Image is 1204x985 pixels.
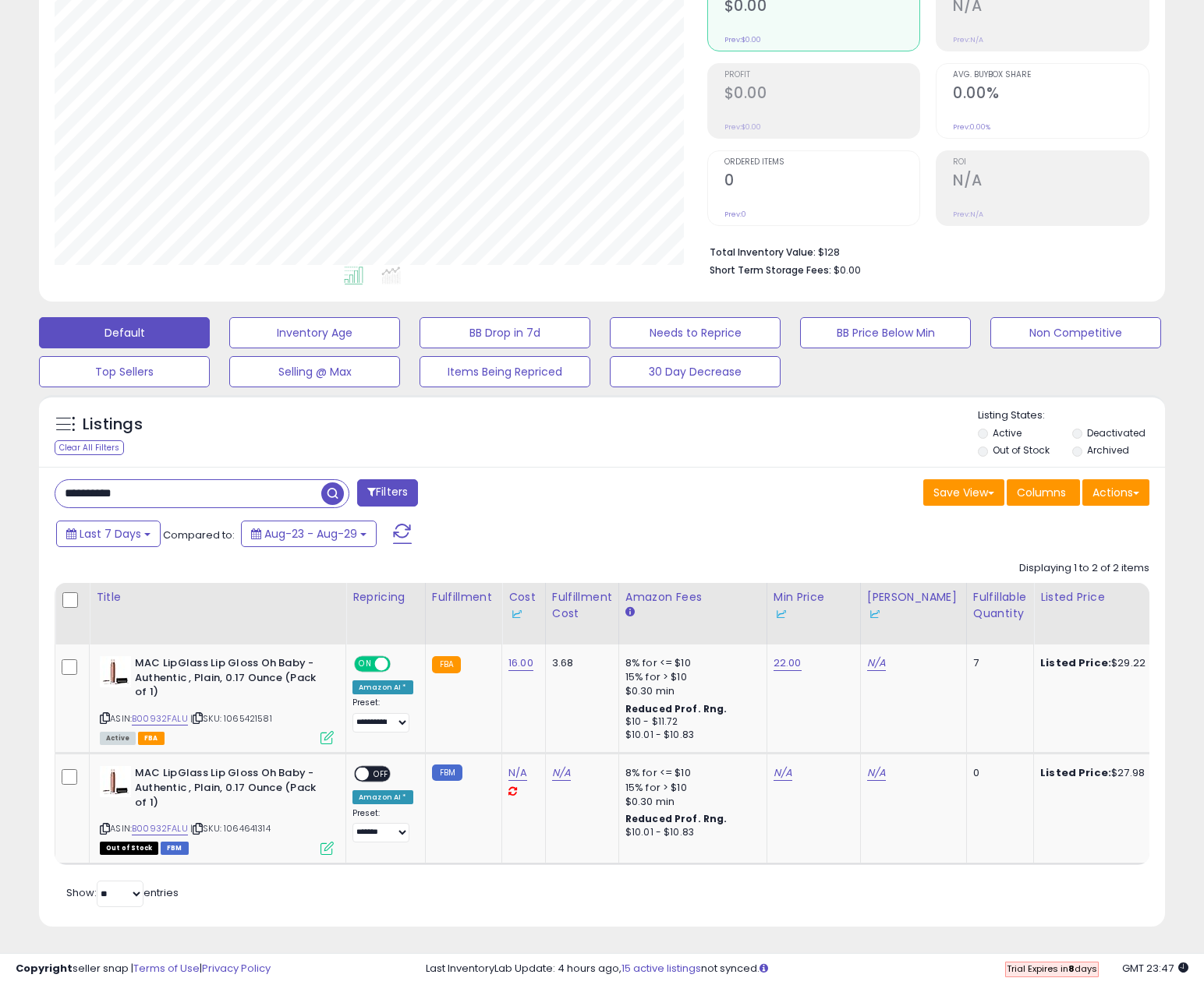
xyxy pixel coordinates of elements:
[953,84,1149,105] h2: 0.00%
[80,526,141,542] span: Last 7 Days
[978,408,1165,423] p: Listing States:
[1040,765,1111,780] b: Listed Price:
[1082,479,1149,506] button: Actions
[625,766,755,780] div: 8% for <= $10
[132,712,188,726] a: B00932FALU
[625,795,755,809] div: $0.30 min
[357,479,418,507] button: Filters
[724,210,746,219] small: Prev: 0
[1040,766,1170,780] div: $27.98
[552,589,612,622] div: Fulfillment Cost
[135,766,324,814] b: MAC LipGlass Lip Gloss Oh Baby - Authentic , Plain, 0.17 Ounce (Pack of 1)
[990,317,1161,348] button: Non Competitive
[621,961,701,976] a: 15 active listings
[800,317,971,348] button: BB Price Below Min
[432,656,461,673] small: FBA
[508,765,527,781] a: N/A
[625,656,755,670] div: 8% for <= $10
[625,826,755,839] div: $10.01 - $10.83
[100,656,131,687] img: 31KP+qBoSXL._SL40_.jpg
[625,670,755,684] div: 15% for > $10
[133,961,200,976] a: Terms of Use
[432,764,462,781] small: FBM
[973,766,1022,780] div: 0
[388,658,413,671] span: OFF
[552,765,571,781] a: N/A
[867,606,883,622] img: InventoryLab Logo
[426,962,1188,976] div: Last InventoryLab Update: 4 hours ago, not synced.
[100,656,334,743] div: ASIN:
[724,71,920,79] span: Profit
[163,528,235,542] span: Compared to:
[161,842,189,855] span: FBM
[774,765,792,781] a: N/A
[16,961,73,976] strong: Copyright
[352,697,413,733] div: Preset:
[774,655,802,671] a: 22.00
[100,766,334,853] div: ASIN:
[1087,426,1146,440] label: Deactivated
[973,589,1027,622] div: Fulfillable Quantity
[352,589,419,605] div: Repricing
[953,71,1149,79] span: Avg. Buybox Share
[508,606,524,622] img: InventoryLab Logo
[83,414,143,436] h5: Listings
[229,317,400,348] button: Inventory Age
[867,655,886,671] a: N/A
[229,356,400,387] button: Selling @ Max
[1040,655,1111,670] b: Listed Price:
[1040,656,1170,670] div: $29.22
[96,589,339,605] div: Title
[420,317,590,348] button: BB Drop in 7d
[352,790,413,804] div: Amazon AI *
[100,766,131,797] img: 31KP+qBoSXL._SL40_.jpg
[1007,962,1097,975] span: Trial Expires in days
[1040,589,1175,605] div: Listed Price
[1122,961,1188,976] span: 2025-09-6 23:47 GMT
[190,712,272,725] span: | SKU: 1065421581
[420,356,590,387] button: Items Being Repriced
[55,440,124,455] div: Clear All Filters
[432,589,495,605] div: Fulfillment
[138,732,165,745] span: FBA
[100,842,158,855] span: All listings that are currently out of stock and unavailable for purchase on Amazon
[993,426,1022,440] label: Active
[202,961,271,976] a: Privacy Policy
[724,84,920,105] h2: $0.00
[241,521,377,547] button: Aug-23 - Aug-29
[625,589,760,605] div: Amazon Fees
[135,656,324,704] b: MAC LipGlass Lip Gloss Oh Baby - Authentic , Plain, 0.17 Ounce (Pack of 1)
[923,479,1004,506] button: Save View
[625,605,635,620] small: Amazon Fees.
[710,242,1138,260] li: $128
[1017,485,1066,500] span: Columns
[953,35,983,44] small: Prev: N/A
[352,680,413,694] div: Amazon AI *
[625,781,755,795] div: 15% for > $10
[973,656,1022,670] div: 7
[625,702,728,715] b: Reduced Prof. Rng.
[710,263,831,277] b: Short Term Storage Fees:
[264,526,357,542] span: Aug-23 - Aug-29
[352,808,413,843] div: Preset:
[834,263,861,277] span: $0.00
[724,158,920,167] span: Ordered Items
[66,885,179,900] span: Show: entries
[1007,479,1080,506] button: Columns
[508,655,533,671] a: 16.00
[508,605,539,622] div: Some or all of the values in this column are provided from Inventory Lab.
[867,605,960,622] div: Some or all of the values in this column are provided from Inventory Lab.
[953,210,983,219] small: Prev: N/A
[1019,561,1149,576] div: Displaying 1 to 2 of 2 items
[356,658,375,671] span: ON
[625,812,728,825] b: Reduced Prof. Rng.
[610,317,781,348] button: Needs to Reprice
[39,356,210,387] button: Top Sellers
[710,245,816,259] b: Total Inventory Value:
[953,158,1149,167] span: ROI
[724,35,761,44] small: Prev: $0.00
[508,589,539,622] div: Cost
[993,443,1050,457] label: Out of Stock
[369,768,394,781] span: OFF
[953,171,1149,192] h2: N/A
